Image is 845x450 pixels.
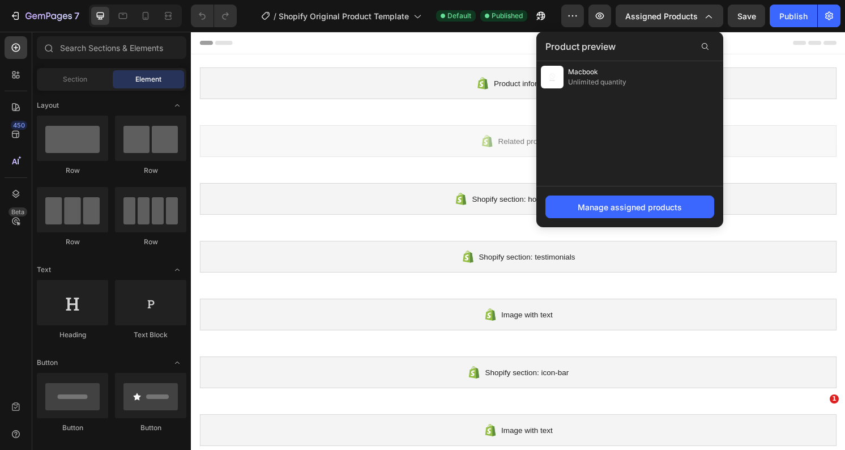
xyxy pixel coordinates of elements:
span: Product information [314,46,383,60]
div: Text Block [115,330,186,340]
div: Undo/Redo [191,5,237,27]
span: Assigned Products [625,10,698,22]
span: Layout [37,100,59,111]
div: Manage assigned products [578,201,682,213]
div: Publish [779,10,808,22]
span: Related products [319,107,379,120]
span: Image with text [322,407,375,421]
div: Row [37,165,108,176]
span: Shopify section: testimonials [299,227,399,240]
button: 7 [5,5,84,27]
div: Beta [8,207,27,216]
span: Text [37,265,51,275]
input: Search Sections & Elements [37,36,186,59]
span: Product preview [545,40,616,53]
div: Button [115,423,186,433]
span: / [274,10,276,22]
div: Row [115,165,186,176]
span: Element [135,74,161,84]
span: Toggle open [168,354,186,372]
span: 1 [830,394,839,404]
span: Button [37,358,58,368]
span: Published [492,11,523,21]
button: Manage assigned products [545,196,714,218]
div: Row [37,237,108,247]
span: Shopify section: icon-bar [305,347,392,360]
span: Image with text [322,287,375,300]
span: Toggle open [168,261,186,279]
iframe: Intercom notifications message [618,340,845,419]
span: Shopify section: horizontal-ticker [292,167,406,180]
span: Unlimited quantity [568,77,626,87]
div: Button [37,423,108,433]
span: Shopify Original Product Template [279,10,409,22]
span: Default [447,11,471,21]
button: Save [728,5,765,27]
span: Toggle open [168,96,186,114]
div: Heading [37,330,108,340]
p: 7 [74,9,79,23]
img: preview-img [541,66,564,88]
button: Publish [770,5,817,27]
iframe: Intercom live chat [806,411,834,439]
div: 450 [11,121,27,130]
div: Row [115,237,186,247]
button: Assigned Products [616,5,723,27]
span: Save [737,11,756,21]
span: Section [63,74,87,84]
iframe: Design area [191,32,845,450]
span: Macbook [568,67,626,77]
